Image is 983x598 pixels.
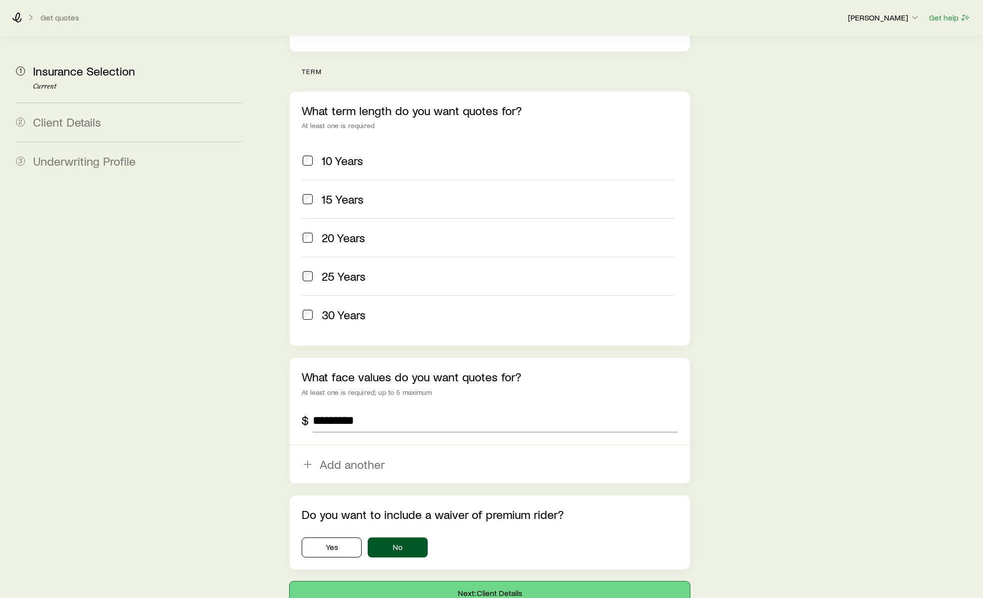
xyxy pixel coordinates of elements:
p: Do you want to include a waiver of premium rider? [302,507,678,521]
p: term [302,68,690,76]
div: At least one is required [302,122,678,130]
span: Underwriting Profile [33,154,136,168]
label: What face values do you want quotes for? [302,369,521,384]
span: Client Details [33,115,101,129]
span: Insurance Selection [33,64,135,78]
span: 20 Years [322,231,365,245]
button: Add another [290,445,690,483]
button: [PERSON_NAME] [847,12,920,24]
p: [PERSON_NAME] [848,13,920,23]
span: 3 [16,157,25,166]
button: No [368,537,428,557]
span: 15 Years [322,192,364,206]
input: 25 Years [303,271,313,281]
span: 25 Years [322,269,366,283]
input: 10 Years [303,156,313,166]
input: 15 Years [303,194,313,204]
button: Get help [928,12,971,24]
div: $ [302,413,309,427]
input: 30 Years [303,310,313,320]
span: 1 [16,67,25,76]
div: At least one is required; up to 5 maximum [302,388,678,396]
p: What term length do you want quotes for? [302,104,678,118]
button: Yes [302,537,362,557]
span: 2 [16,118,25,127]
button: Get quotes [40,13,80,23]
span: 10 Years [322,154,363,168]
p: Current [33,83,242,91]
span: 30 Years [322,308,366,322]
input: 20 Years [303,233,313,243]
